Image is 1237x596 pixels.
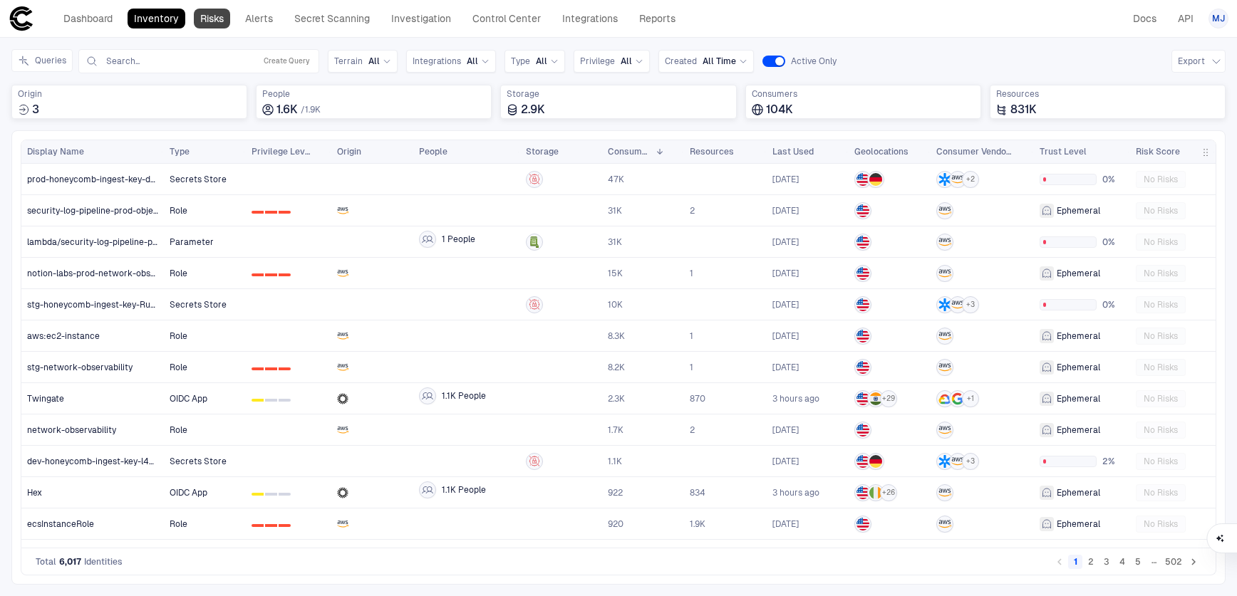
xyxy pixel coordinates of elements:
[305,105,321,115] span: 1.9K
[772,205,799,216] span: [DATE]
[608,487,623,498] span: 922
[27,146,84,157] span: Display Name
[990,85,1226,119] div: Total resources accessed or granted by identities
[608,518,623,530] span: 920
[1208,9,1228,28] button: MJ
[442,484,486,496] span: 1.1K People
[279,399,291,402] div: 2
[442,234,475,245] span: 1 People
[1057,205,1100,216] span: Ephemeral
[27,393,64,404] span: Twingate
[938,267,951,280] div: AWS
[772,456,799,467] div: 8/27/2025 00:00:00
[556,9,624,28] a: Integrations
[32,103,39,117] span: 3
[1057,393,1100,404] span: Ephemeral
[128,9,185,28] a: Inventory
[936,146,1014,157] span: Consumer Vendors
[27,236,159,248] span: lambda/security-log-pipeline-prod-object-upload-router/source-config
[938,392,951,405] div: Google Cloud
[170,331,187,341] span: Role
[772,236,799,248] span: [DATE]
[467,56,478,67] span: All
[1162,555,1185,569] button: Go to page 502
[1147,555,1161,569] div: …
[854,146,909,157] span: Geolocations
[1057,424,1100,436] span: Ephemeral
[745,85,981,119] div: Total consumers using identities
[1144,268,1178,279] span: No Risks
[170,519,187,529] span: Role
[1212,13,1225,24] span: MJ
[252,211,264,214] div: 0
[279,273,291,276] div: 2
[938,361,951,374] div: AWS
[772,487,819,498] span: 3 hours ago
[1186,555,1201,569] button: Go to next page
[288,9,376,28] a: Secret Scanning
[608,330,625,342] span: 8.3K
[938,486,951,499] div: AWS
[1102,456,1124,467] span: 2%
[170,206,187,216] span: Role
[665,56,697,67] span: Created
[170,300,227,310] span: Secrets Store
[27,174,159,185] span: prod-honeycomb-ingest-key-dDhw9n
[1057,330,1100,342] span: Ephemeral
[265,273,277,276] div: 1
[279,493,291,496] div: 2
[27,487,42,498] span: Hex
[690,393,705,404] span: 870
[772,236,799,248] div: 8/27/2025 15:24:17
[170,362,187,372] span: Role
[1057,518,1100,530] span: Ephemeral
[621,56,632,67] span: All
[766,103,793,117] span: 104K
[608,362,625,373] span: 8.2K
[334,56,363,67] span: Terrain
[938,173,951,186] div: Astrix Security
[1068,555,1082,569] button: page 1
[608,236,622,248] span: 31K
[337,146,361,157] span: Origin
[996,88,1219,100] span: Resources
[279,211,291,214] div: 2
[1144,330,1178,342] span: No Risks
[1144,205,1178,216] span: No Risks
[856,455,869,468] img: US
[938,518,951,530] div: AWS
[856,173,869,186] img: US
[1127,9,1163,28] a: Docs
[856,267,869,280] img: US
[856,298,869,311] img: US
[252,146,311,157] span: Privilege Level
[1052,553,1201,570] nav: pagination navigation
[869,173,882,186] img: DE
[265,399,277,402] div: 1
[791,56,837,67] span: Active Only
[1144,299,1178,310] span: No Risks
[170,146,190,157] span: Type
[856,204,869,217] img: US
[608,393,625,404] span: 2.3K
[27,268,159,279] span: notion-labs-prod-network-observability
[170,456,227,466] span: Secrets Store
[526,146,559,157] span: Storage
[856,518,869,530] img: US
[1144,518,1178,530] span: No Risks
[1099,555,1114,569] button: Go to page 3
[772,487,819,498] div: 8/28/2025 14:42:27
[772,299,799,310] span: [DATE]
[703,56,736,67] span: All Time
[521,103,545,117] span: 2.9K
[59,556,81,568] span: 6,017
[938,330,951,343] div: AWS
[1144,236,1178,248] span: No Risks
[466,9,547,28] a: Control Center
[265,211,277,214] div: 1
[966,174,975,184] span: + 2
[301,105,305,115] span: /
[419,146,447,157] span: People
[938,455,951,468] div: Astrix Security
[500,85,736,119] div: Total storage locations where identities are stored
